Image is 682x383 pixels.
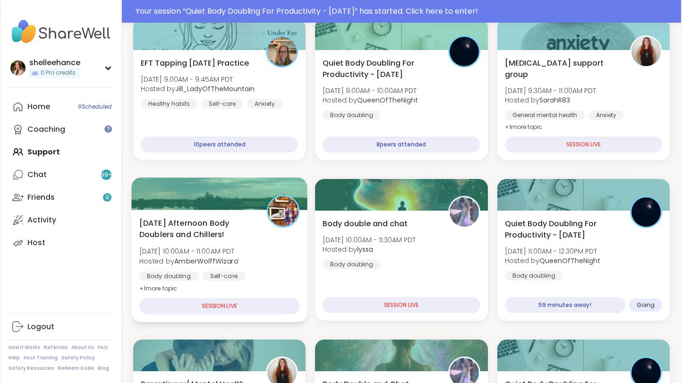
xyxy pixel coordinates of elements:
a: About Us [71,344,94,351]
div: SESSION LIVE [505,136,662,153]
b: QueenOfTheNight [539,256,600,265]
div: Friends [27,192,55,203]
span: [DATE] 9:00AM - 9:45AM PDT [141,75,255,84]
img: QueenOfTheNight [450,37,479,66]
a: Safety Resources [9,365,54,372]
img: shelleehance [10,60,26,76]
a: Friends9 [9,186,114,209]
span: [DATE] 11:00AM - 12:30PM PDT [505,247,600,256]
div: SESSION LIVE [323,297,480,313]
div: Body doubling [323,111,381,120]
b: SarahR83 [539,95,570,105]
div: Host [27,238,45,248]
iframe: Spotlight [104,125,112,133]
span: 99 + [101,171,112,179]
div: General mental health [505,111,585,120]
span: Quiet Body Doubling For Productivity - [DATE] [505,218,620,241]
div: shelleehance [29,58,80,68]
div: Body doubling [323,260,381,269]
span: Hosted by [139,256,238,265]
div: Anxiety [588,111,624,120]
a: Safety Policy [61,355,95,361]
span: Body double and chat [323,218,408,230]
img: ShareWell Nav Logo [9,15,114,48]
a: Home6Scheduled [9,95,114,118]
a: Logout [9,315,114,338]
b: lyssa [357,245,373,254]
div: Self-care [202,272,245,281]
div: Coaching [27,124,65,135]
a: Host [9,231,114,254]
span: Going [637,301,655,309]
a: Help [9,355,20,361]
span: 6 Scheduled [78,103,111,111]
span: [DATE] 9:00AM - 10:00AM PDT [323,86,418,95]
a: Redeem Code [58,365,94,372]
a: Coaching [9,118,114,141]
span: Hosted by [323,245,416,254]
div: Healthy habits [141,99,197,109]
b: AmberWolffWizard [174,256,238,265]
span: [DATE] 9:30AM - 11:00AM PDT [505,86,596,95]
a: Referrals [44,344,68,351]
div: 59 minutes away! [505,297,625,313]
div: Body doubling [505,271,563,281]
span: [MEDICAL_DATA] support group [505,58,620,80]
div: 10 peers attended [141,136,298,153]
div: SESSION LIVE [139,298,300,315]
span: EFT Tapping [DATE] Practice [141,58,249,69]
span: [DATE] 10:00AM - 11:30AM PDT [323,235,416,245]
div: Anxiety [247,99,282,109]
b: QueenOfTheNight [357,95,418,105]
img: AmberWolffWizard [268,196,298,226]
img: SarahR83 [631,37,661,66]
span: Quiet Body Doubling For Productivity - [DATE] [323,58,437,80]
a: Activity [9,209,114,231]
span: Hosted by [505,95,596,105]
span: [DATE] 10:00AM - 11:00AM PDT [139,247,238,256]
span: [DATE] Afternoon Body Doublers and Chillers! [139,217,256,240]
span: Hosted by [323,95,418,105]
img: QueenOfTheNight [631,197,661,227]
a: Chat99+ [9,163,114,186]
div: Body doubling [139,272,198,281]
span: 0 Pro credits [41,69,76,77]
span: Hosted by [141,84,255,94]
div: Chat [27,170,47,180]
a: Host Training [24,355,58,361]
div: Activity [27,215,56,225]
a: Blog [98,365,109,372]
a: How It Works [9,344,40,351]
a: FAQ [98,344,108,351]
img: Jill_LadyOfTheMountain [267,37,297,66]
img: lyssa [450,197,479,227]
div: Your session “ Quiet Body Doubling For Productivity - [DATE] ” has started. Click here to enter! [136,6,675,17]
div: Logout [27,322,54,332]
div: Home [27,102,50,112]
div: 8 peers attended [323,136,480,153]
b: Jill_LadyOfTheMountain [175,84,255,94]
span: Hosted by [505,256,600,265]
div: Self-care [201,99,243,109]
span: 9 [105,194,109,202]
